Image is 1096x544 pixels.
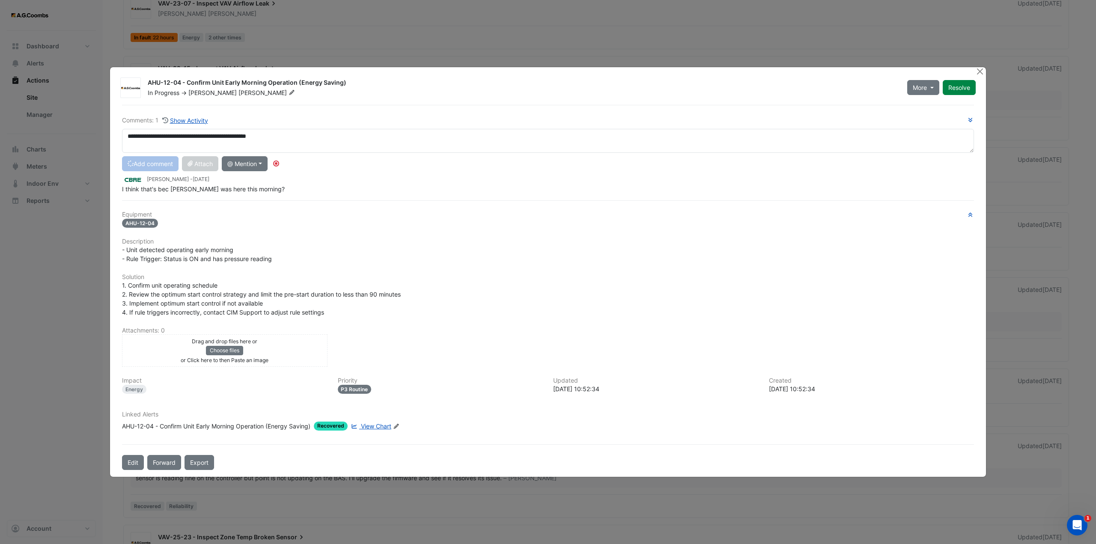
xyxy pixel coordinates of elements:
button: @ Mention [222,156,268,171]
span: In Progress [148,89,179,96]
div: Energy [122,385,146,394]
div: Tooltip anchor [272,160,280,167]
h6: Linked Alerts [122,411,974,418]
small: Drag and drop files here or [192,338,257,345]
small: or Click here to then Paste an image [181,357,268,363]
button: More [907,80,939,95]
iframe: Intercom live chat [1067,515,1087,535]
span: AHU-12-04 [122,219,158,228]
h6: Attachments: 0 [122,327,974,334]
h6: Impact [122,377,328,384]
h6: Description [122,238,974,245]
small: [PERSON_NAME] - [147,175,209,183]
span: More [913,83,927,92]
div: [DATE] 10:52:34 [769,384,974,393]
button: Close [975,67,984,76]
span: - Unit detected operating early morning - Rule Trigger: Status is ON and has pressure reading [122,246,272,262]
span: 1 [1084,515,1091,522]
div: P3 Routine [338,385,372,394]
a: View Chart [349,422,391,431]
a: Export [185,455,214,470]
div: [DATE] 10:52:34 [553,384,759,393]
button: Show Activity [162,116,208,125]
h6: Equipment [122,211,974,218]
img: AG Coombs [121,84,140,92]
fa-icon: Edit Linked Alerts [393,423,399,430]
button: Forward [147,455,181,470]
div: AHU-12-04 - Confirm Unit Early Morning Operation (Energy Saving) [122,422,310,431]
button: Edit [122,455,144,470]
div: Comments: 1 [122,116,208,125]
button: Resolve [943,80,976,95]
h6: Updated [553,377,759,384]
button: Choose files [206,346,243,355]
span: 2025-09-03 10:52:34 [193,176,209,182]
span: I think that's bec [PERSON_NAME] was here this morning? [122,185,285,193]
span: 1. Confirm unit operating schedule 2. Review the optimum start control strategy and limit the pre... [122,282,401,316]
span: -> [181,89,187,96]
span: View Chart [361,422,391,430]
h6: Solution [122,273,974,281]
div: AHU-12-04 - Confirm Unit Early Morning Operation (Energy Saving) [148,78,897,89]
span: [PERSON_NAME] [238,89,297,97]
img: CBRE Charter Hall [122,175,143,184]
span: [PERSON_NAME] [188,89,237,96]
h6: Created [769,377,974,384]
h6: Priority [338,377,543,384]
span: Recovered [314,422,348,431]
